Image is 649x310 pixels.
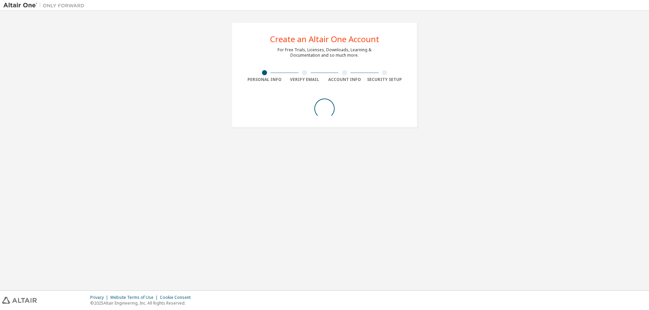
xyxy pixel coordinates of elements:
[365,77,405,82] div: Security Setup
[90,300,195,306] p: © 2025 Altair Engineering, Inc. All Rights Reserved.
[90,295,110,300] div: Privacy
[3,2,88,9] img: Altair One
[244,77,285,82] div: Personal Info
[160,295,195,300] div: Cookie Consent
[278,47,371,58] div: For Free Trials, Licenses, Downloads, Learning & Documentation and so much more.
[110,295,160,300] div: Website Terms of Use
[270,35,379,43] div: Create an Altair One Account
[285,77,325,82] div: Verify Email
[2,297,37,304] img: altair_logo.svg
[324,77,365,82] div: Account Info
